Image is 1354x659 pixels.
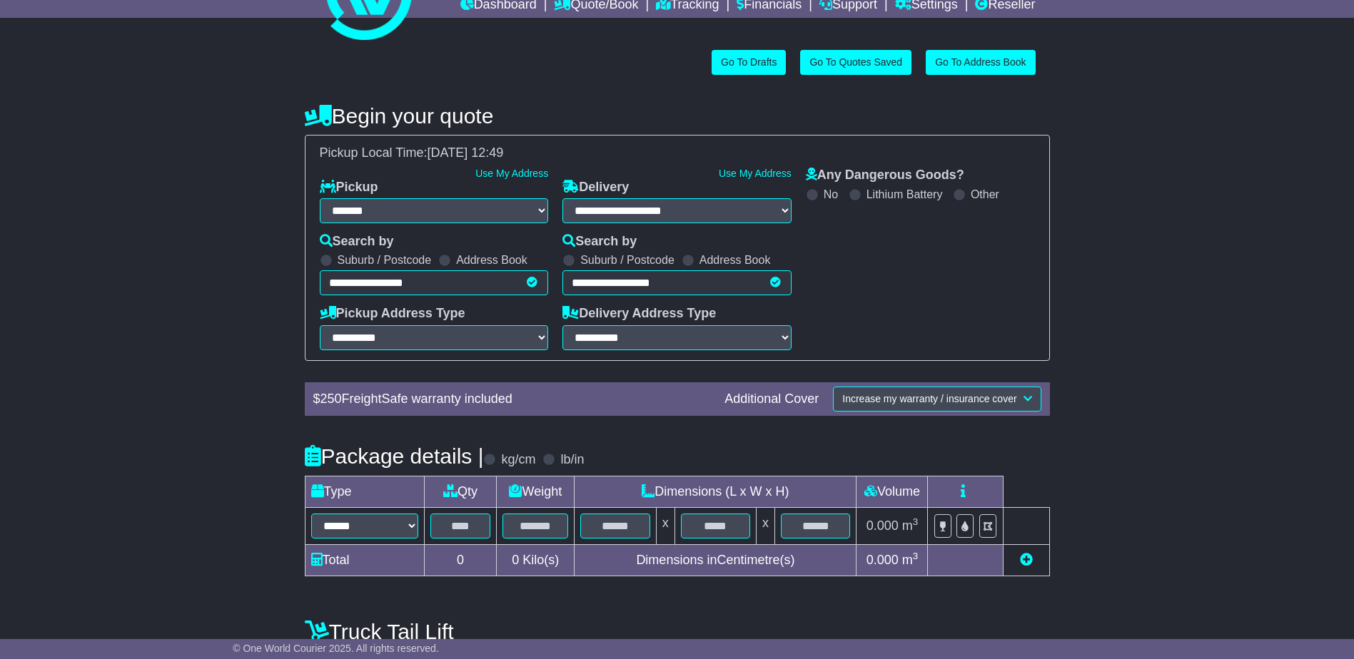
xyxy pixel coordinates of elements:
span: 0.000 [867,518,899,533]
label: Address Book [699,253,771,267]
a: Use My Address [475,168,548,179]
button: Increase my warranty / insurance cover [833,387,1041,412]
label: Address Book [456,253,527,267]
a: Go To Drafts [712,50,786,75]
label: kg/cm [501,452,535,468]
sup: 3 [913,551,919,561]
label: Any Dangerous Goods? [806,168,964,183]
label: Other [971,188,999,201]
td: Type [305,476,424,507]
label: Search by [320,234,394,250]
label: lb/in [560,452,584,468]
td: x [757,507,775,544]
label: Search by [562,234,637,250]
td: x [656,507,675,544]
div: $ FreightSafe warranty included [306,392,718,407]
div: Additional Cover [717,392,826,407]
label: Lithium Battery [867,188,943,201]
span: 250 [320,392,342,406]
a: Add new item [1020,553,1033,567]
label: Suburb / Postcode [580,253,675,267]
label: Delivery Address Type [562,306,716,322]
td: 0 [424,544,497,576]
a: Go To Quotes Saved [800,50,911,75]
td: Dimensions in Centimetre(s) [575,544,857,576]
h4: Begin your quote [305,104,1050,128]
a: Go To Address Book [926,50,1035,75]
span: Increase my warranty / insurance cover [842,393,1016,404]
td: Weight [497,476,575,507]
td: Qty [424,476,497,507]
h4: Truck Tail Lift [305,620,1050,643]
span: [DATE] 12:49 [428,145,504,160]
label: Pickup Address Type [320,306,465,322]
td: Total [305,544,424,576]
div: Pickup Local Time: [313,145,1042,161]
sup: 3 [913,516,919,527]
label: Delivery [562,180,629,195]
td: Volume [857,476,928,507]
span: 0 [512,553,519,567]
h4: Package details | [305,444,484,468]
a: Use My Address [719,168,792,179]
span: © One World Courier 2025. All rights reserved. [233,643,439,654]
label: Suburb / Postcode [338,253,432,267]
span: m [902,518,919,533]
label: No [824,188,838,201]
td: Kilo(s) [497,544,575,576]
td: Dimensions (L x W x H) [575,476,857,507]
span: m [902,553,919,567]
span: 0.000 [867,553,899,567]
label: Pickup [320,180,378,195]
